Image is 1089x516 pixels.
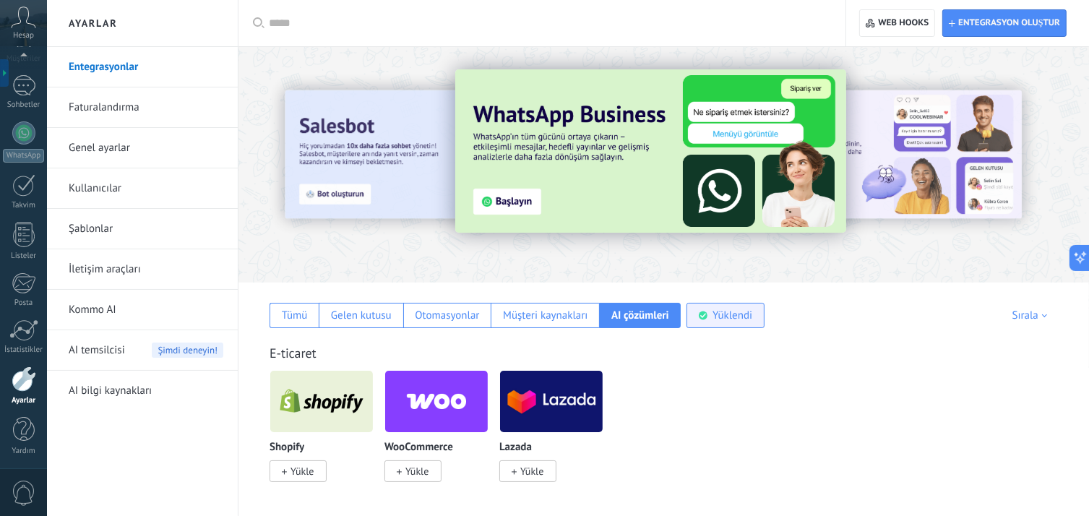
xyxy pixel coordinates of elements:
[714,90,1022,219] img: Slide 1
[455,69,846,233] img: Slide 3
[3,298,45,308] div: Posta
[69,249,223,290] a: İletişim araçları
[859,9,935,37] button: Web hooks
[503,309,587,322] div: Müşteri kaynakları
[152,343,223,358] span: Şimdi deneyin!
[69,330,223,371] a: AI temsilcisiŞimdi deneyin!
[270,370,384,499] div: Shopify
[270,442,304,454] p: Shopify
[69,330,125,371] span: AI temsilcisi
[270,345,317,361] a: E-ticaret
[69,168,223,209] a: Kullanıcılar
[47,209,238,249] li: Şablonlar
[3,201,45,210] div: Takvim
[47,87,238,128] li: Faturalandırma
[69,47,223,87] a: Entegrasyonlar
[958,17,1060,29] span: Entegrasyon oluştur
[3,149,44,163] div: WhatsApp
[405,465,429,478] span: Yükle
[384,370,499,499] div: WooCommerce
[290,465,314,478] span: Yükle
[47,128,238,168] li: Genel ayarlar
[713,309,752,322] div: Yüklendi
[331,309,392,322] div: Gelen kutusu
[69,290,223,330] a: Kommo AI
[499,442,532,454] p: Lazada
[520,465,543,478] span: Yükle
[500,366,603,437] img: logo_main.png
[69,209,223,249] a: Şablonlar
[3,447,45,456] div: Yardım
[878,17,929,29] span: Web hooks
[270,366,373,437] img: logo_main.png
[1012,309,1052,322] div: Sırala
[47,290,238,330] li: Kommo AI
[69,87,223,128] a: Faturalandırma
[285,90,593,219] img: Slide 2
[3,100,45,110] div: Sohbetler
[942,9,1067,37] button: Entegrasyon oluştur
[611,309,668,322] div: AI çözümleri
[3,345,45,355] div: İstatistikler
[499,370,614,499] div: Lazada
[385,366,488,437] img: logo_main.png
[47,371,238,410] li: AI bilgi kaynakları
[47,168,238,209] li: Kullanıcılar
[47,249,238,290] li: İletişim araçları
[3,396,45,405] div: Ayarlar
[13,31,34,40] span: Hesap
[47,47,238,87] li: Entegrasyonlar
[69,371,223,411] a: AI bilgi kaynakları
[282,309,308,322] div: Tümü
[69,128,223,168] a: Genel ayarlar
[47,330,238,371] li: AI temsilcisi
[415,309,479,322] div: Otomasyonlar
[384,442,453,454] p: WooCommerce
[3,251,45,261] div: Listeler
